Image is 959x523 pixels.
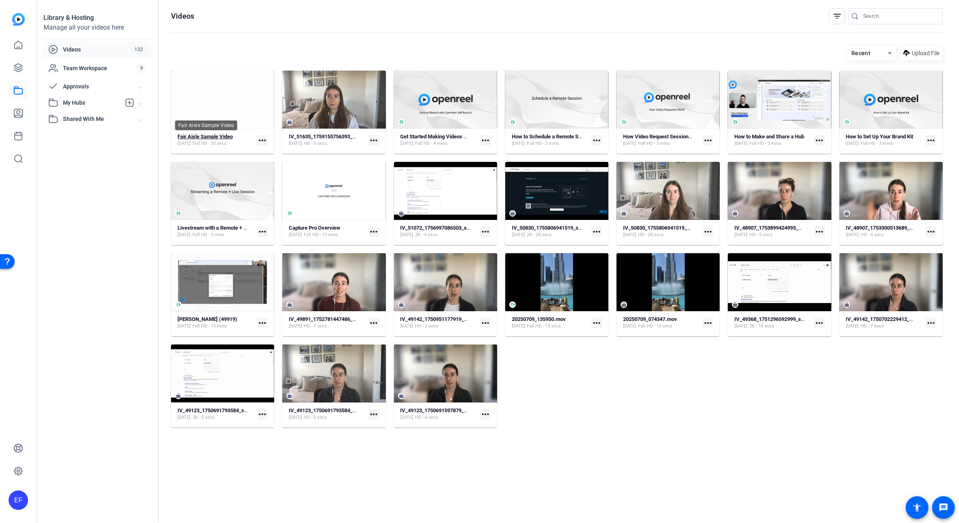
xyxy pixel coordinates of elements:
mat-icon: more_horiz [369,135,379,146]
strong: How to Schedule a Remote Session [512,133,594,140]
strong: IV_50830_1755806941519_screen [512,225,592,231]
mat-icon: more_horiz [369,409,379,420]
mat-icon: more_horiz [591,318,602,328]
strong: IV_48907_1753300513689_webcam [846,225,930,231]
span: [DATE] [178,414,191,421]
span: Full HD - 3 mins [193,232,225,238]
div: EF [9,491,28,510]
span: Team Workspace [63,64,136,72]
strong: How to Make and Share a Hub [734,133,804,140]
span: HD - 7 secs [304,323,327,329]
mat-icon: more_horiz [703,135,713,146]
mat-icon: more_horiz [480,318,491,328]
mat-icon: more_horiz [814,226,825,237]
span: Full HD - 13 mins [304,232,338,238]
strong: IV_49891_1752781447486_webcam [289,316,372,322]
a: IV_51635_1759155756393_webcam[DATE]HD - 5 secs [289,133,365,147]
span: [DATE] [178,140,191,147]
span: Full HD - 4 mins [416,140,448,147]
strong: How to Set Up Your Brand Kit [846,133,914,140]
strong: IV_49123_1750691597879_webcam [400,407,484,413]
span: Upload File [912,49,940,58]
mat-icon: more_horiz [257,409,268,420]
span: Full HD - 13 secs [527,323,561,329]
a: IV_49142_1750702229412_webcam[DATE]HD - 7 secs [846,316,922,329]
strong: 20250709_074347.mov [623,316,677,322]
span: 132 [131,45,147,54]
span: 2K - 5 secs [193,414,215,421]
mat-icon: more_horiz [369,318,379,328]
span: Recent [851,50,871,56]
a: 20250709_135950.mov[DATE]Full HD - 13 secs [512,316,588,329]
mat-icon: more_horiz [814,135,825,146]
mat-expansion-panel-header: Approvals [43,78,152,95]
mat-icon: more_horiz [480,409,491,420]
span: [DATE] [400,140,413,147]
a: Capture Pro Overview[DATE]Full HD - 13 mins [289,225,365,238]
span: Videos [63,45,131,54]
strong: [PERSON_NAME] (49919) [178,316,237,322]
span: HD - 5 secs [304,140,327,147]
strong: 20250709_135950.mov [512,316,566,322]
mat-icon: accessibility [912,503,922,512]
span: Full HD - 2 mins [749,140,781,147]
span: Full HD - 3 mins [861,140,893,147]
a: Fair Aisle Sample Video[DATE]Full HD - 35 secs [178,133,254,147]
span: [DATE] [400,323,413,329]
mat-icon: more_horiz [480,226,491,237]
mat-icon: more_horiz [369,226,379,237]
span: Full HD - 35 secs [193,140,227,147]
mat-icon: more_horiz [257,135,268,146]
a: IV_49142_1750951177919_webcam[DATE]HD - 3 secs [400,316,477,329]
input: Search [863,11,936,21]
img: blue-gradient.svg [12,13,25,26]
span: Full HD - 2 mins [527,140,559,147]
mat-expansion-panel-header: Shared With Me [43,111,152,127]
div: Fair Aisle Sample Video [175,121,237,130]
span: Full HD - 15 mins [193,323,227,329]
span: HD - 28 secs [638,232,664,238]
span: [DATE] [623,232,636,238]
span: [DATE] [734,323,747,329]
span: [DATE] [289,414,302,421]
mat-icon: more_horiz [257,226,268,237]
span: Full HD - 3 mins [638,140,670,147]
span: [DATE] [512,232,525,238]
mat-icon: more_horiz [926,135,936,146]
mat-icon: more_horiz [814,318,825,328]
span: [DATE] [512,140,525,147]
div: Library & Hosting [43,13,152,23]
div: Manage all your videos here [43,23,152,32]
button: Upload File [900,46,943,60]
mat-icon: more_horiz [591,135,602,146]
mat-icon: more_horiz [926,226,936,237]
span: [DATE] [178,323,191,329]
span: [DATE] [289,140,302,147]
a: IV_49123_1750691793584_screen[DATE]2K - 5 secs [178,407,254,421]
mat-icon: message [939,503,948,512]
mat-icon: filter_list [832,11,842,21]
span: 2K - 10 secs [749,323,774,329]
a: How to Make and Share a Hub[DATE]Full HD - 2 mins [734,133,811,147]
strong: Get Started Making Videos with Self Recording [400,133,509,140]
mat-icon: more_horiz [257,318,268,328]
a: IV_49123_1750691597879_webcam[DATE]HD - 6 secs [400,407,477,421]
strong: IV_50830_1755806941519_webcam [623,225,707,231]
a: IV_50830_1755806941519_screen[DATE]2K - 28 secs [512,225,588,238]
mat-icon: more_horiz [703,318,713,328]
strong: IV_49368_1751296592999_screen [734,316,814,322]
a: IV_51072_1756997086503_screen[DATE]2K - 4 secs [400,225,477,238]
a: 20250709_074347.mov[DATE]Full HD - 13 secs [623,316,699,329]
a: How to Schedule a Remote Session[DATE]Full HD - 2 mins [512,133,588,147]
span: Full HD - 13 secs [638,323,672,329]
span: [DATE] [289,232,302,238]
span: [DATE] [846,323,859,329]
strong: How Video Request Sessions Work [623,133,705,140]
strong: IV_51072_1756997086503_screen [400,225,481,231]
strong: IV_49123_1750691793584_webcam [289,407,372,413]
span: 2K - 28 secs [527,232,552,238]
mat-expansion-panel-header: My Hubs [43,95,152,111]
strong: Capture Pro Overview [289,225,340,231]
span: 9 [136,64,147,73]
span: HD - 4 secs [861,232,884,238]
